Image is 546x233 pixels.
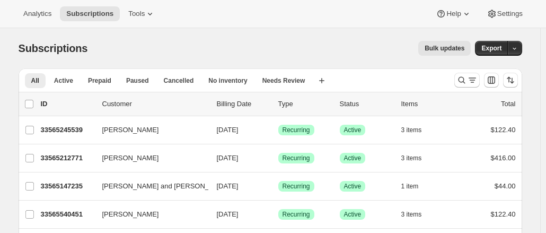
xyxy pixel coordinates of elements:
div: 33565245539[PERSON_NAME][DATE]SuccessRecurringSuccessActive3 items$122.40 [41,123,516,137]
span: 1 item [401,182,419,191]
button: Help [429,6,478,21]
span: Tools [128,10,145,18]
button: [PERSON_NAME] [96,122,202,139]
p: Billing Date [217,99,270,109]
span: Prepaid [88,76,111,85]
span: Help [446,10,461,18]
div: Type [278,99,331,109]
span: No inventory [208,76,247,85]
p: Total [501,99,515,109]
span: [PERSON_NAME] [102,209,159,220]
span: Recurring [283,182,310,191]
span: [DATE] [217,126,239,134]
div: 33565212771[PERSON_NAME][DATE]SuccessRecurringSuccessActive3 items$416.00 [41,151,516,166]
div: IDCustomerBilling DateTypeStatusItemsTotal [41,99,516,109]
span: Bulk updates [425,44,464,53]
button: Settings [480,6,529,21]
button: Analytics [17,6,58,21]
span: Cancelled [164,76,194,85]
span: $416.00 [491,154,516,162]
p: 33565212771 [41,153,94,163]
button: 3 items [401,207,434,222]
button: 1 item [401,179,430,194]
button: [PERSON_NAME] [96,206,202,223]
div: 33565540451[PERSON_NAME][DATE]SuccessRecurringSuccessActive3 items$122.40 [41,207,516,222]
span: $44.00 [495,182,516,190]
span: Recurring [283,126,310,134]
span: Paused [126,76,149,85]
span: Needs Review [262,76,305,85]
span: Recurring [283,154,310,162]
span: Analytics [23,10,51,18]
span: All [31,76,39,85]
p: 33565147235 [41,181,94,192]
span: $122.40 [491,210,516,218]
span: [DATE] [217,182,239,190]
span: Subscriptions [19,42,88,54]
div: 33565147235[PERSON_NAME] and [PERSON_NAME][DATE]SuccessRecurringSuccessActive1 item$44.00 [41,179,516,194]
p: Status [340,99,393,109]
button: Tools [122,6,162,21]
button: [PERSON_NAME] and [PERSON_NAME] [96,178,202,195]
span: Active [344,210,362,219]
button: 3 items [401,151,434,166]
button: Search and filter results [454,73,480,88]
button: 3 items [401,123,434,137]
span: 3 items [401,210,422,219]
button: Sort the results [503,73,518,88]
span: [PERSON_NAME] and [PERSON_NAME] [102,181,231,192]
span: Active [344,182,362,191]
span: [DATE] [217,154,239,162]
span: [PERSON_NAME] [102,153,159,163]
div: Items [401,99,454,109]
span: Settings [497,10,523,18]
span: Subscriptions [66,10,113,18]
span: Active [344,126,362,134]
span: [PERSON_NAME] [102,125,159,135]
p: Customer [102,99,208,109]
button: Create new view [313,73,330,88]
button: Bulk updates [418,41,471,56]
button: Export [475,41,508,56]
span: $122.40 [491,126,516,134]
span: Active [344,154,362,162]
span: 3 items [401,154,422,162]
span: Recurring [283,210,310,219]
span: 3 items [401,126,422,134]
span: Active [54,76,73,85]
p: ID [41,99,94,109]
p: 33565245539 [41,125,94,135]
button: [PERSON_NAME] [96,150,202,167]
span: Export [481,44,501,53]
span: [DATE] [217,210,239,218]
p: 33565540451 [41,209,94,220]
button: Customize table column order and visibility [484,73,499,88]
button: Subscriptions [60,6,120,21]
